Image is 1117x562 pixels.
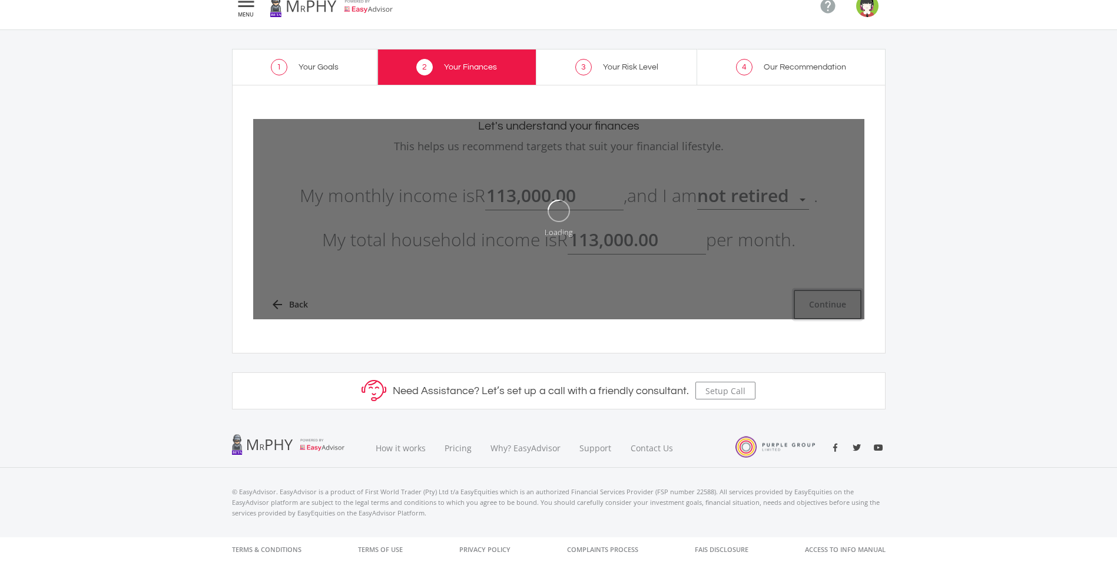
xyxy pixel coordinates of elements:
[695,382,755,399] button: Setup Call
[764,63,846,71] span: Our Recommendation
[481,428,570,468] a: Why? EasyAdvisor
[299,63,339,71] span: Your Goals
[232,487,886,518] p: © EasyAdvisor. EasyAdvisor is a product of First World Trader (Pty) Ltd t/a EasyEquities which is...
[377,49,536,85] a: 2 Your Finances
[435,428,481,468] a: Pricing
[570,428,621,468] a: Support
[444,63,497,71] span: Your Finances
[545,227,573,238] div: Loading
[697,49,886,85] a: 4 Our Recommendation
[232,49,378,85] a: 1 Your Goals
[358,537,403,562] a: Terms of Use
[621,428,684,468] a: Contact Us
[805,537,886,562] a: Access to Info Manual
[271,59,287,75] span: 1
[393,385,689,398] h5: Need Assistance? Let’s set up a call with a friendly consultant.
[232,537,301,562] a: Terms & Conditions
[736,59,753,75] span: 4
[366,428,435,468] a: How it works
[416,59,433,75] span: 2
[459,537,511,562] a: Privacy Policy
[536,49,698,85] a: 3 Your Risk Level
[575,59,592,75] span: 3
[695,537,748,562] a: FAIS Disclosure
[603,63,658,71] span: Your Risk Level
[548,200,570,222] img: oval.svg
[567,537,638,562] a: Complaints Process
[236,12,257,17] span: MENU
